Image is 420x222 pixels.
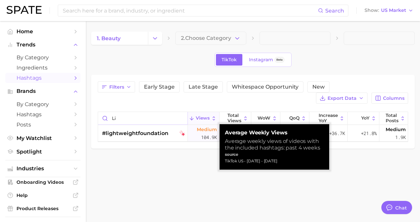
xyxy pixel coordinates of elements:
[17,54,69,61] span: by Category
[251,112,280,125] button: WoW
[98,112,188,125] input: Search in beauty
[17,122,69,128] span: Posts
[197,125,217,133] span: Medium
[5,26,81,37] a: Home
[312,84,325,90] span: New
[289,116,299,121] span: QoQ
[249,57,273,63] span: Instagram
[17,206,69,211] span: Product Releases
[5,177,81,187] a: Onboarding Videos
[316,93,367,104] button: Export Data
[365,9,379,12] span: Show
[225,129,324,136] strong: Average Weekly Views
[144,84,175,90] span: Early Stage
[7,6,42,14] img: SPATE
[325,8,344,14] span: Search
[361,116,369,121] span: YoY
[17,149,69,155] span: Spotlight
[5,73,81,83] a: Hashtags
[91,32,148,45] a: 1. beauty
[102,129,168,137] span: #lightweightfoundation
[381,9,406,12] span: US Market
[189,84,218,90] span: Late Stage
[17,28,69,35] span: Home
[98,81,135,93] button: Filters
[309,112,348,125] button: increase YoY
[17,101,69,107] span: by Category
[348,112,379,125] button: YoY
[17,65,69,71] span: Ingredients
[17,179,69,185] span: Onboarding Videos
[386,113,399,123] span: Total Posts
[17,111,69,118] span: Hashtags
[17,135,69,141] span: My Watchlist
[328,96,357,101] span: Export Data
[225,152,238,157] strong: source
[17,88,69,94] span: Brands
[17,166,69,172] span: Industries
[148,32,162,45] button: Change Category
[5,120,81,130] a: Posts
[222,57,237,63] span: TikTok
[220,112,251,125] button: Total Views
[371,93,408,104] button: Columns
[201,133,217,141] span: 104.9k
[258,116,270,121] span: WoW
[216,54,242,66] a: TikTok
[329,129,345,137] span: +36.7k
[225,158,324,164] div: TikTok US - [DATE] - [DATE]
[181,35,231,41] span: 2. Choose Category
[175,32,246,45] button: 2.Choose Category
[5,109,81,120] a: Hashtags
[395,133,406,141] span: 1.9k
[97,35,121,42] span: 1. beauty
[319,113,338,123] span: increase YoY
[179,130,185,136] img: tiktok falling star
[17,75,69,81] span: Hashtags
[109,84,124,90] span: Filters
[5,63,81,73] a: Ingredients
[225,138,324,151] div: Average weekly views of videos with the included hashtags: past 4 weeks
[188,112,220,125] button: Views
[5,147,81,157] a: Spotlight
[196,116,210,121] span: Views
[363,6,415,15] button: ShowUS Market
[5,52,81,63] a: by Category
[386,125,406,133] span: Medium
[276,57,283,63] span: Beta
[62,5,318,16] input: Search here for a brand, industry, or ingredient
[5,86,81,96] button: Brands
[280,112,309,125] button: QoQ
[379,112,408,125] button: Total Posts
[383,96,404,101] span: Columns
[5,204,81,213] a: Product Releases
[5,99,81,109] a: by Category
[5,40,81,50] button: Trends
[17,42,69,48] span: Trends
[232,84,298,90] span: Whitespace Opportunity
[17,192,69,198] span: Help
[5,164,81,174] button: Industries
[243,54,290,66] a: InstagramBeta
[5,190,81,200] a: Help
[5,133,81,143] a: My Watchlist
[227,113,241,123] span: Total Views
[361,129,377,137] span: +21.8%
